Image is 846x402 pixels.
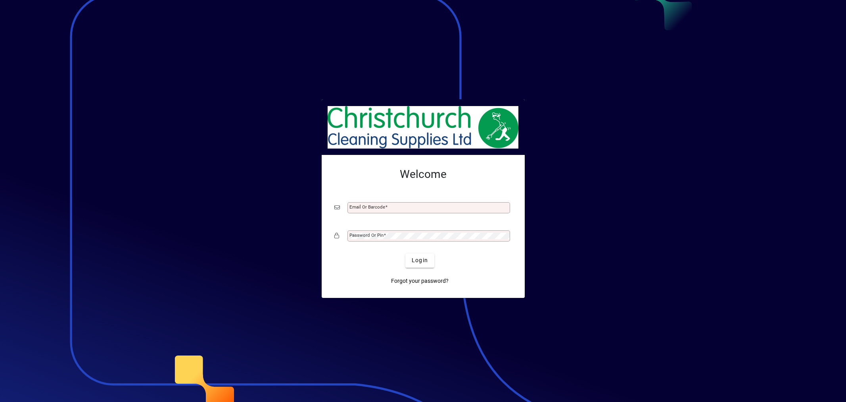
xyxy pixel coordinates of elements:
mat-label: Password or Pin [349,232,384,238]
button: Login [405,253,434,268]
h2: Welcome [334,168,512,181]
a: Forgot your password? [388,274,452,288]
mat-label: Email or Barcode [349,204,385,210]
span: Login [412,256,428,265]
span: Forgot your password? [391,277,449,285]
